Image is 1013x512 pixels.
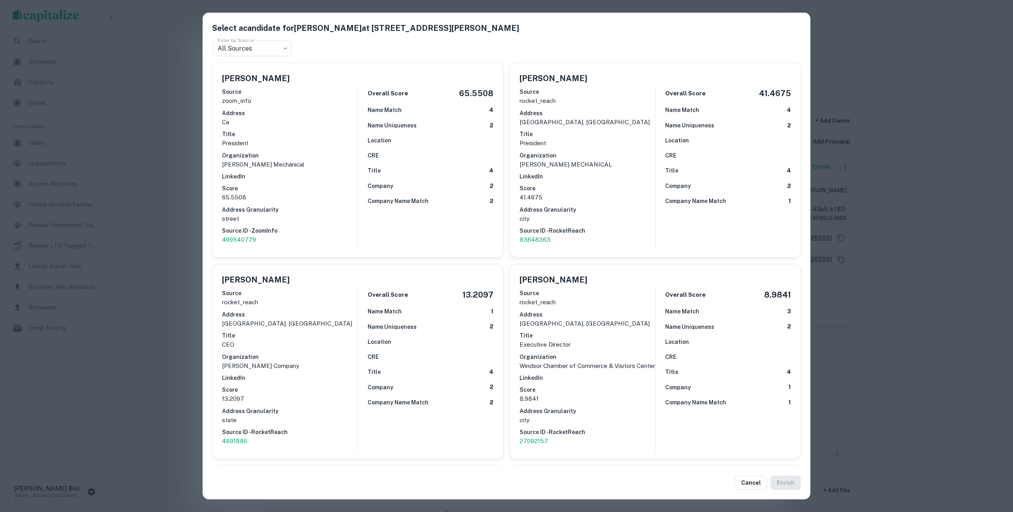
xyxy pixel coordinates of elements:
[787,106,791,115] h6: 4
[222,214,358,224] p: street
[222,96,358,106] p: zoom_info
[520,130,655,138] h6: Title
[490,322,493,331] h6: 2
[222,428,358,436] h6: Source ID - RocketReach
[222,235,358,245] a: 499540779
[218,37,254,44] label: Filter by Source
[489,368,493,377] h6: 4
[520,205,655,214] h6: Address Granularity
[222,118,358,127] p: ca
[491,307,493,316] h6: 1
[520,109,655,118] h6: Address
[665,338,689,346] h6: Location
[368,197,429,205] h6: Company Name Match
[222,205,358,214] h6: Address Granularity
[520,331,655,340] h6: Title
[368,151,379,160] h6: CRE
[222,415,358,425] p: state
[665,353,676,361] h6: CRE
[222,160,358,169] p: [PERSON_NAME] Mechanical
[222,298,358,307] p: rocket_reach
[368,383,393,392] h6: Company
[368,338,391,346] h6: Location
[665,197,726,205] h6: Company Name Match
[520,340,655,349] p: Executive Director
[665,89,706,98] h6: Overall Score
[665,368,678,376] h6: Title
[222,374,358,382] h6: LinkedIn
[368,368,381,376] h6: Title
[368,121,417,130] h6: Name Uniqueness
[490,197,493,206] h6: 2
[520,96,655,106] p: rocket_reach
[368,290,408,300] h6: Overall Score
[222,289,358,298] h6: Source
[222,109,358,118] h6: Address
[788,197,791,206] h6: 1
[489,106,493,115] h6: 4
[787,307,791,316] h6: 3
[520,235,655,245] a: 83648363
[520,172,655,181] h6: LinkedIn
[520,319,655,328] p: [GEOGRAPHIC_DATA], [GEOGRAPHIC_DATA]
[520,72,587,84] h5: [PERSON_NAME]
[212,22,801,34] h5: Select a candidate for [PERSON_NAME] at [STREET_ADDRESS][PERSON_NAME]
[788,383,791,392] h6: 1
[368,182,393,190] h6: Company
[368,106,402,114] h6: Name Match
[520,118,655,127] p: [GEOGRAPHIC_DATA], [GEOGRAPHIC_DATA]
[459,87,493,99] h5: 65.5508
[490,121,493,130] h6: 2
[520,415,655,425] p: city
[222,274,290,286] h5: [PERSON_NAME]
[520,374,655,382] h6: LinkedIn
[665,383,691,392] h6: Company
[222,361,358,371] p: [PERSON_NAME] Company
[665,290,706,300] h6: Overall Score
[222,407,358,415] h6: Address Granularity
[787,121,791,130] h6: 2
[665,106,699,114] h6: Name Match
[764,289,791,301] h5: 8.9841
[222,353,358,361] h6: Organization
[520,353,655,361] h6: Organization
[222,319,358,328] p: [GEOGRAPHIC_DATA], [GEOGRAPHIC_DATA]
[520,436,655,446] a: 27092157
[368,322,417,331] h6: Name Uniqueness
[520,138,655,148] p: President
[520,226,655,235] h6: Source ID - RocketReach
[222,436,358,446] a: 4891886
[490,383,493,392] h6: 2
[665,166,678,175] h6: Title
[665,121,714,130] h6: Name Uniqueness
[222,193,358,202] p: 65.5508
[489,166,493,175] h6: 4
[787,322,791,331] h6: 2
[222,151,358,160] h6: Organization
[222,184,358,193] h6: Score
[665,182,691,190] h6: Company
[222,310,358,319] h6: Address
[520,214,655,224] p: city
[368,398,429,407] h6: Company Name Match
[368,136,391,145] h6: Location
[759,87,791,99] h5: 41.4675
[520,289,655,298] h6: Source
[222,385,358,394] h6: Score
[222,331,358,340] h6: Title
[787,166,791,175] h6: 4
[520,151,655,160] h6: Organization
[665,307,699,316] h6: Name Match
[665,398,726,407] h6: Company Name Match
[520,298,655,307] p: rocket_reach
[520,385,655,394] h6: Score
[490,182,493,191] h6: 2
[973,449,1013,487] div: Chat Widget
[520,87,655,96] h6: Source
[665,136,689,145] h6: Location
[222,226,358,235] h6: Source ID - ZoomInfo
[368,353,379,361] h6: CRE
